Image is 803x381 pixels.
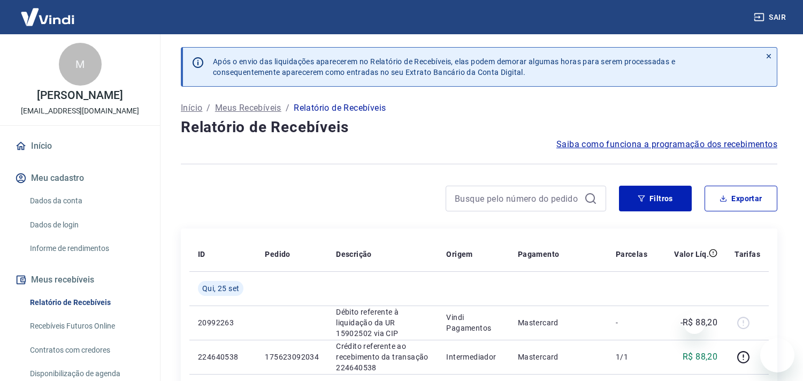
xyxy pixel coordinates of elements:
p: / [207,102,210,115]
p: Valor Líq. [674,249,709,260]
a: Recebíveis Futuros Online [26,315,147,337]
p: Intermediador [446,352,500,362]
p: / [286,102,289,115]
p: 175623092034 [265,352,319,362]
a: Dados da conta [26,190,147,212]
iframe: Fechar mensagem [684,313,705,334]
a: Dados de login [26,214,147,236]
p: -R$ 88,20 [680,316,718,329]
p: Crédito referente ao recebimento da transação 224640538 [336,341,429,373]
p: Descrição [336,249,372,260]
p: Vindi Pagamentos [446,312,500,333]
h4: Relatório de Recebíveis [181,117,777,138]
iframe: Botão para abrir a janela de mensagens [760,338,794,372]
button: Meus recebíveis [13,268,147,292]
button: Meu cadastro [13,166,147,190]
p: Tarifas [735,249,760,260]
p: 1/1 [616,352,647,362]
a: Meus Recebíveis [215,102,281,115]
p: Mastercard [518,317,599,328]
button: Exportar [705,186,777,211]
a: Início [13,134,147,158]
p: Após o envio das liquidações aparecerem no Relatório de Recebíveis, elas podem demorar algumas ho... [213,56,675,78]
button: Filtros [619,186,692,211]
a: Início [181,102,202,115]
span: Qui, 25 set [202,283,239,294]
p: 20992263 [198,317,248,328]
button: Sair [752,7,790,27]
input: Busque pelo número do pedido [455,190,580,207]
p: Pedido [265,249,290,260]
p: Débito referente à liquidação da UR 15902502 via CIP [336,307,429,339]
p: R$ 88,20 [683,350,717,363]
div: M [59,43,102,86]
p: Relatório de Recebíveis [294,102,386,115]
p: Mastercard [518,352,599,362]
p: [EMAIL_ADDRESS][DOMAIN_NAME] [21,105,139,117]
p: Origem [446,249,472,260]
a: Relatório de Recebíveis [26,292,147,314]
p: ID [198,249,205,260]
a: Contratos com credores [26,339,147,361]
img: Vindi [13,1,82,33]
p: 224640538 [198,352,248,362]
p: Parcelas [616,249,647,260]
p: Pagamento [518,249,560,260]
a: Saiba como funciona a programação dos recebimentos [556,138,777,151]
p: - [616,317,647,328]
p: [PERSON_NAME] [37,90,123,101]
a: Informe de rendimentos [26,238,147,260]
